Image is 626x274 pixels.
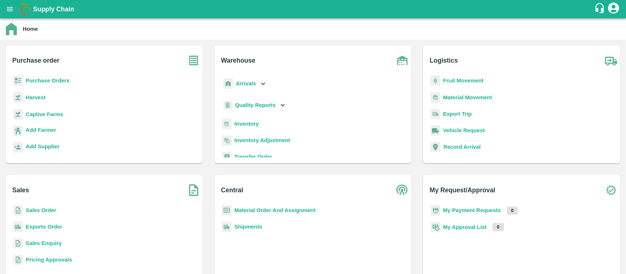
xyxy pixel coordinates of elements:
[26,111,63,117] a: Captive Farms
[222,75,267,92] div: Arrivals
[184,181,203,199] img: soSales
[443,224,487,230] a: My Approval List
[443,127,485,133] a: Vehicle Request
[13,126,23,136] img: farmer
[13,92,23,103] img: harvest
[431,92,440,103] img: material
[13,205,23,216] img: sales
[234,207,316,213] a: Material Order And Assignment
[26,95,45,100] a: Harvest
[6,23,17,35] img: home
[594,3,607,16] div: customer-support
[26,126,56,136] a: Add Farmer
[443,78,484,84] a: Fruit Movement
[26,257,72,263] a: Pricing Approvals
[13,142,23,153] img: supplier
[235,102,276,108] b: Quality Reports
[12,185,29,195] b: Sales
[431,125,440,136] img: vehicle
[222,222,231,232] img: shipments
[443,144,481,150] a: Record Arrival
[431,142,440,152] img: recordArrival
[26,78,70,84] a: Purchase Orders
[26,207,56,213] a: Sales Order
[602,51,620,70] img: truck
[18,2,33,16] img: logo
[184,51,203,70] img: purchase
[12,55,59,66] b: Purchase order
[33,5,74,13] b: Supply Chain
[26,127,56,133] b: Add Farmer
[26,224,62,230] a: Exports Order
[221,185,243,195] b: Central
[26,144,59,149] b: Add Supplier
[13,238,23,249] img: sales
[393,181,411,199] img: central
[221,55,256,66] b: Warehouse
[607,1,620,17] div: account of current user
[223,101,232,110] img: qualityReport
[236,81,256,86] b: Arrivals
[431,109,440,119] img: delivery
[222,152,231,162] img: whTransfer
[234,154,272,160] a: Transfer Order
[443,111,472,117] a: Export Trip
[234,224,262,230] a: Shipments
[234,137,290,143] a: Inventory Adjustment
[26,142,59,152] a: Add Supplier
[602,181,620,199] img: check
[431,222,440,233] img: approval
[222,98,287,113] div: Quality Reports
[430,55,458,66] b: Logistics
[431,75,440,86] img: fruit
[26,240,62,246] a: Sales Enquiry
[493,223,504,231] p: 0
[23,26,38,32] b: Home
[431,205,440,216] img: payment
[222,119,231,129] img: whInventory
[507,207,518,215] p: 0
[443,95,492,100] a: Material Movement
[222,135,231,146] img: inventory
[13,255,23,265] img: sales
[1,1,18,18] button: open drawer
[13,222,23,232] img: shipments
[223,78,233,89] img: whArrival
[430,185,495,195] b: My Request/Approval
[13,109,23,120] img: harvest
[13,75,23,86] img: reciept
[222,205,231,216] img: centralMaterial
[443,207,501,213] a: My Payment Requests
[234,121,259,127] a: Inventory
[393,51,411,70] img: warehouse
[33,4,594,14] a: Supply Chain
